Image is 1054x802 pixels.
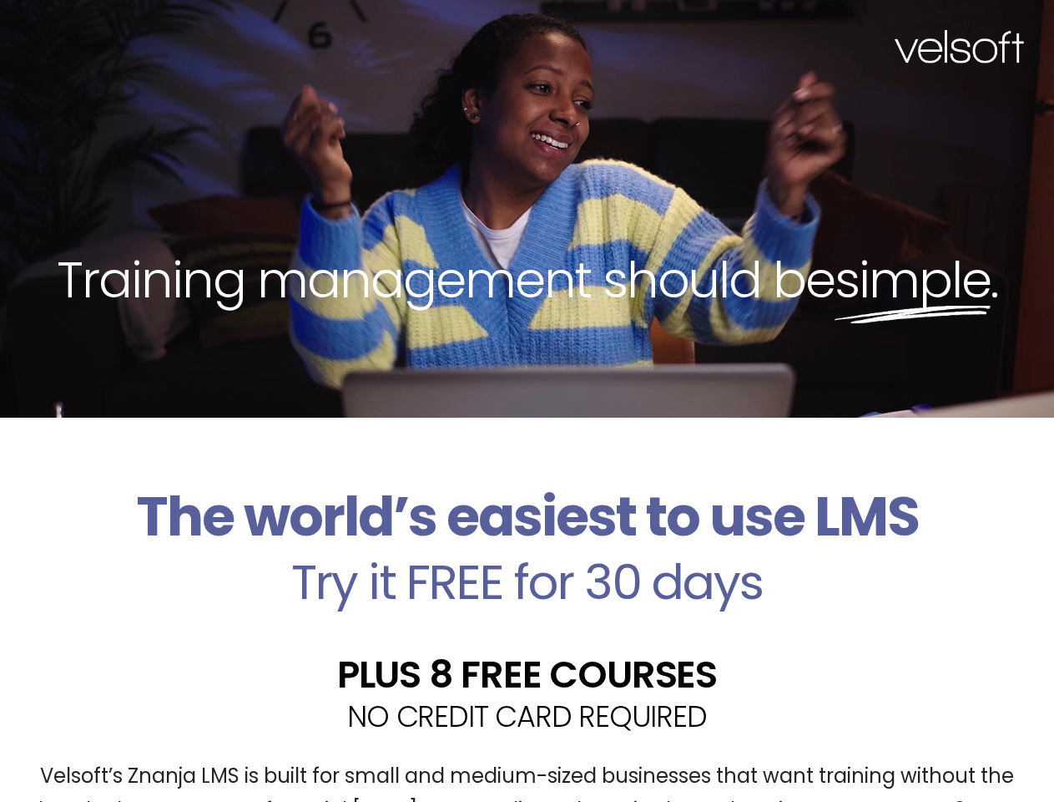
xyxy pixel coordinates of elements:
span: simple [835,245,991,315]
h2: The world’s easiest to use LMS [13,485,1041,550]
h2: Try it FREE for 30 days [13,558,1041,607]
h2: PLUS 8 FREE COURSES [13,656,1041,693]
h2: NO CREDIT CARD REQUIRED [13,702,1041,731]
h2: Training management should be . [30,247,1024,312]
